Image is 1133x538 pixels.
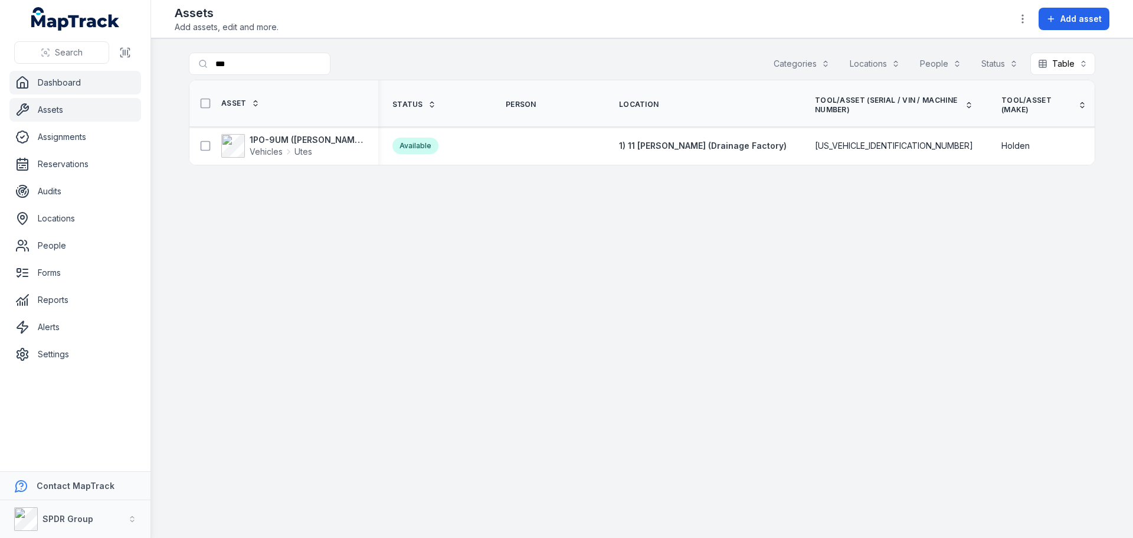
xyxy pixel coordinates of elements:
[815,96,973,115] a: Tool/Asset (Serial / VIN / Machine Number)
[619,141,787,151] span: 1) 11 [PERSON_NAME] (Drainage Factory)
[221,99,260,108] a: Asset
[9,315,141,339] a: Alerts
[31,7,120,31] a: MapTrack
[250,134,364,146] strong: 1PO-9UM ([PERSON_NAME] spare)
[619,100,659,109] span: Location
[250,146,283,158] span: Vehicles
[1060,13,1102,25] span: Add asset
[294,146,312,158] span: Utes
[9,125,141,149] a: Assignments
[1039,8,1109,30] button: Add asset
[815,96,960,115] span: Tool/Asset (Serial / VIN / Machine Number)
[815,140,973,152] span: [US_VEHICLE_IDENTIFICATION_NUMBER]
[9,261,141,285] a: Forms
[9,152,141,176] a: Reservations
[42,514,93,524] strong: SPDR Group
[1001,140,1030,152] span: Holden
[912,53,969,75] button: People
[392,100,423,109] span: Status
[1001,96,1086,115] a: Tool/Asset (Make)
[221,134,364,158] a: 1PO-9UM ([PERSON_NAME] spare)VehiclesUtes
[9,234,141,257] a: People
[9,207,141,230] a: Locations
[619,140,787,152] a: 1) 11 [PERSON_NAME] (Drainage Factory)
[392,138,438,154] div: Available
[175,5,279,21] h2: Assets
[9,288,141,312] a: Reports
[55,47,83,58] span: Search
[9,180,141,203] a: Audits
[1030,53,1095,75] button: Table
[766,53,837,75] button: Categories
[221,99,247,108] span: Asset
[974,53,1026,75] button: Status
[9,71,141,94] a: Dashboard
[392,100,436,109] a: Status
[14,41,109,64] button: Search
[9,98,141,122] a: Assets
[9,343,141,366] a: Settings
[842,53,908,75] button: Locations
[37,481,114,491] strong: Contact MapTrack
[506,100,536,109] span: Person
[1001,96,1073,115] span: Tool/Asset (Make)
[175,21,279,33] span: Add assets, edit and more.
